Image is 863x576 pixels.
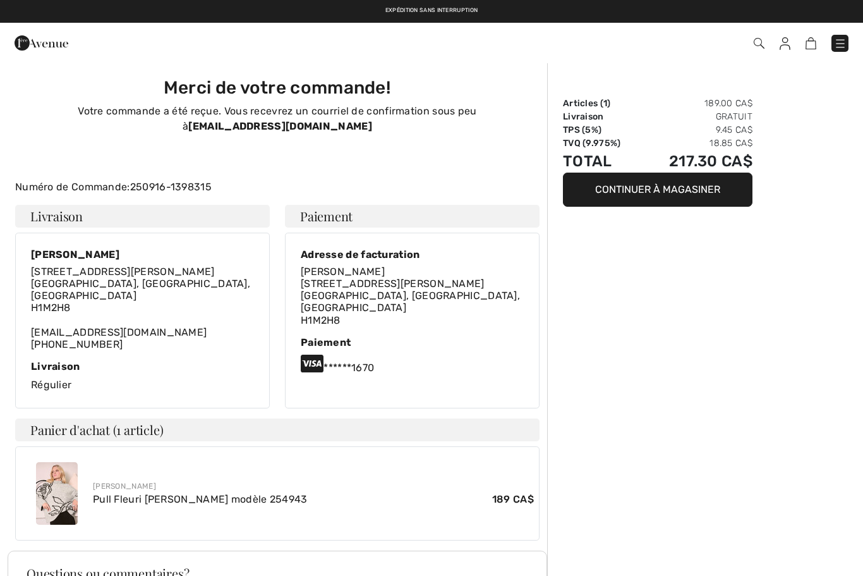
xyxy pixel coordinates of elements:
[188,120,371,132] strong: [EMAIL_ADDRESS][DOMAIN_NAME]
[31,360,254,372] div: Livraison
[641,123,752,137] td: 9.45 CA$
[15,205,270,228] h4: Livraison
[301,266,385,278] span: [PERSON_NAME]
[36,462,78,525] img: Pull Fleuri Brodé modèle 254943
[641,97,752,110] td: 189.00 CA$
[563,97,641,110] td: Articles ( )
[23,77,532,99] h3: Merci de votre commande!
[492,492,534,507] span: 189 CA$
[641,150,752,173] td: 217.30 CA$
[754,38,764,49] img: Recherche
[285,205,540,228] h4: Paiement
[301,278,520,326] span: [STREET_ADDRESS][PERSON_NAME] [GEOGRAPHIC_DATA], [GEOGRAPHIC_DATA], [GEOGRAPHIC_DATA] H1M2H8
[834,37,847,50] img: Menu
[23,104,532,134] p: Votre commande a été reçue. Vous recevrez un courriel de confirmation sous peu à
[603,98,607,109] span: 1
[15,419,540,441] h4: Panier d'achat (1 article)
[93,493,308,505] a: Pull Fleuri [PERSON_NAME] modèle 254943
[31,266,254,350] div: [EMAIL_ADDRESS][DOMAIN_NAME]
[806,37,816,49] img: Panier d'achat
[31,248,254,260] div: [PERSON_NAME]
[641,137,752,150] td: 18.85 CA$
[15,30,68,56] img: 1ère Avenue
[563,137,641,150] td: TVQ (9.975%)
[641,110,752,123] td: Gratuit
[31,266,250,314] span: [STREET_ADDRESS][PERSON_NAME] [GEOGRAPHIC_DATA], [GEOGRAPHIC_DATA], [GEOGRAPHIC_DATA] H1M2H8
[31,360,254,393] div: Régulier
[563,110,641,123] td: Livraison
[130,181,212,193] a: 250916-1398315
[301,336,524,348] div: Paiement
[563,150,641,173] td: Total
[31,338,123,350] a: [PHONE_NUMBER]
[15,36,68,48] a: 1ère Avenue
[8,180,547,195] div: Numéro de Commande:
[563,123,641,137] td: TPS (5%)
[780,37,790,50] img: Mes infos
[301,248,524,260] div: Adresse de facturation
[93,481,534,492] div: [PERSON_NAME]
[563,173,752,207] button: Continuer à magasiner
